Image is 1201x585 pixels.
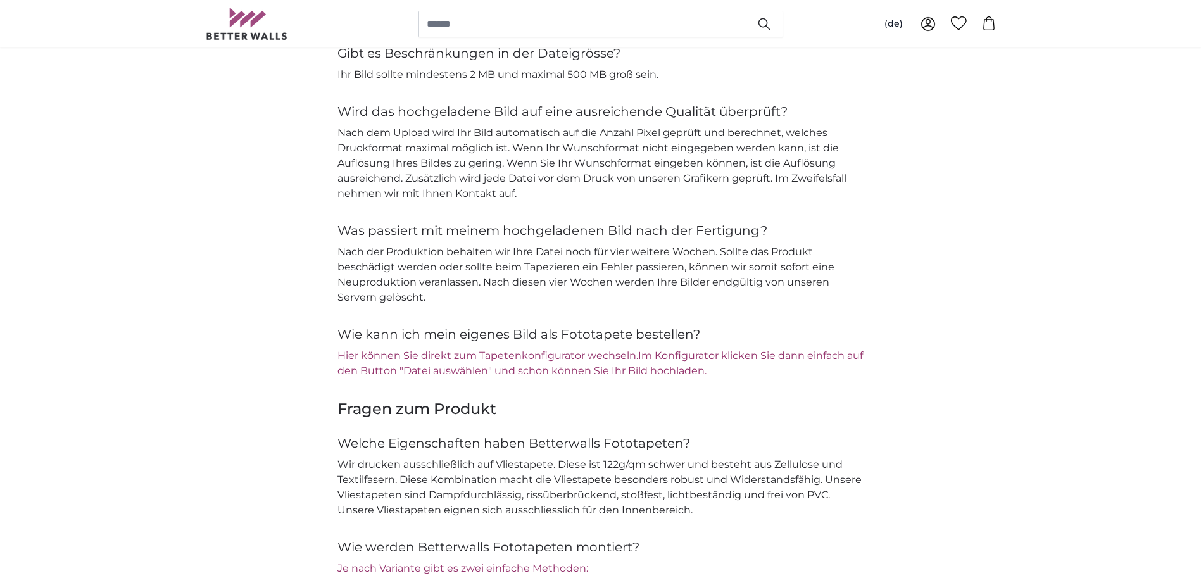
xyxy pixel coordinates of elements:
[337,244,864,305] p: Nach der Produktion behalten wir Ihre Datei noch für vier weitere Wochen. Sollte das Produkt besc...
[337,125,864,201] p: Nach dem Upload wird Ihr Bild automatisch auf die Anzahl Pixel geprüft und berechnet, welches Dru...
[337,349,638,362] a: Hier können Sie direkt zum Tapetenkonfigurator wechseln.
[874,13,913,35] button: (de)
[337,349,863,377] a: Im Konfigurator klicken Sie dann einfach auf den Button "Datei auswählen" und schon können Sie Ih...
[337,434,864,452] h4: Welche Eigenschaften haben Betterwalls Fototapeten?
[337,67,864,82] p: Ihr Bild sollte mindestens 2 MB und maximal 500 MB groß sein.
[337,399,864,419] h3: Fragen zum Produkt
[337,103,864,120] h4: Wird das hochgeladene Bild auf eine ausreichende Qualität überprüft?
[337,457,864,518] p: Wir drucken ausschließlich auf Vliestapete. Diese ist 122g/qm schwer und besteht aus Zellulose un...
[337,222,864,239] h4: Was passiert mit meinem hochgeladenen Bild nach der Fertigung?
[337,325,864,343] h4: Wie kann ich mein eigenes Bild als Fototapete bestellen?
[337,44,864,62] h4: Gibt es Beschränkungen in der Dateigrösse?
[337,538,864,556] h4: Wie werden Betterwalls Fototapeten montiert?
[206,8,288,40] img: Betterwalls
